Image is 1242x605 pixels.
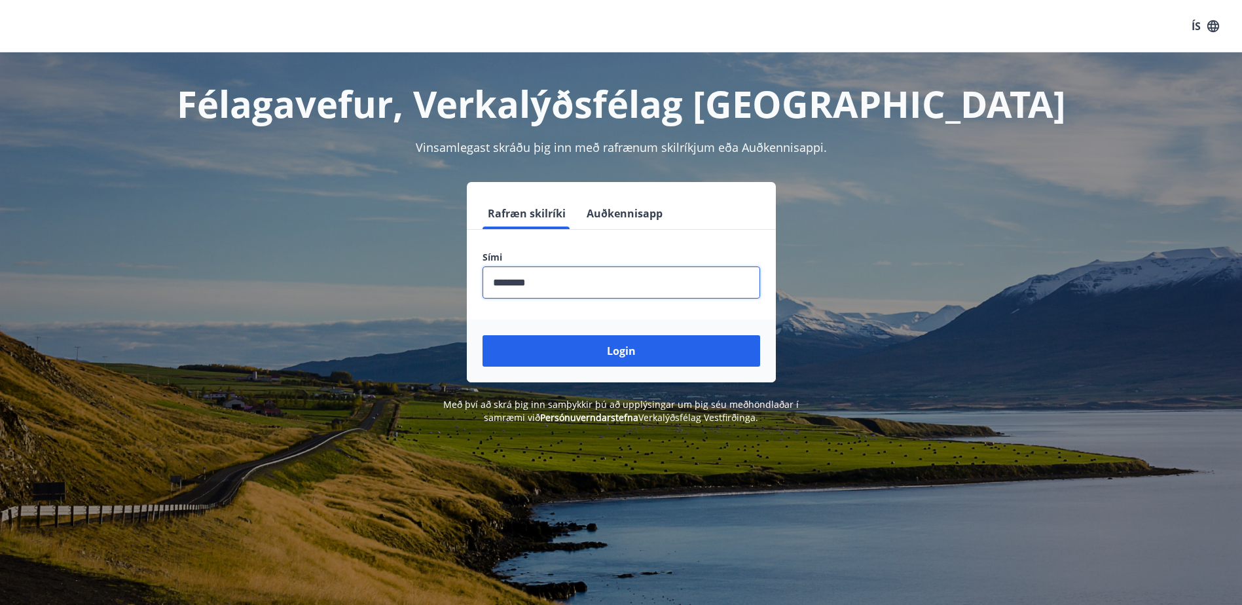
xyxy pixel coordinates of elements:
span: Vinsamlegast skráðu þig inn með rafrænum skilríkjum eða Auðkennisappi. [416,139,827,155]
a: Persónuverndarstefna [540,411,638,424]
span: Með því að skrá þig inn samþykkir þú að upplýsingar um þig séu meðhöndlaðar í samræmi við Verkalý... [443,398,799,424]
h1: Félagavefur, Verkalýðsfélag [GEOGRAPHIC_DATA] [166,79,1077,128]
button: Auðkennisapp [581,198,668,229]
button: ÍS [1184,14,1226,38]
label: Sími [483,251,760,264]
button: Rafræn skilríki [483,198,571,229]
button: Login [483,335,760,367]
